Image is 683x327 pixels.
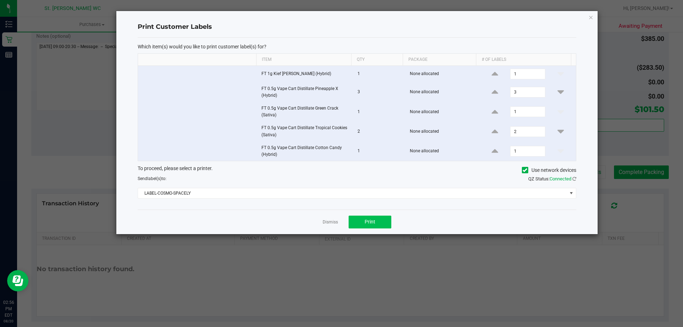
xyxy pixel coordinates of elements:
[403,54,476,66] th: Package
[550,176,571,181] span: Connected
[528,176,576,181] span: QZ Status:
[353,102,406,122] td: 1
[257,122,353,141] td: FT 0.5g Vape Cart Distillate Tropical Cookies (Sativa)
[323,219,338,225] a: Dismiss
[138,176,166,181] span: Send to:
[522,167,576,174] label: Use network devices
[257,102,353,122] td: FT 0.5g Vape Cart Distillate Green Crack (Sativa)
[353,122,406,141] td: 2
[138,188,567,198] span: LABEL-COSMO-SPACELY
[406,122,480,141] td: None allocated
[476,54,571,66] th: # of labels
[406,142,480,161] td: None allocated
[257,66,353,83] td: FT 1g Kief [PERSON_NAME] (Hybrid)
[351,54,403,66] th: Qty
[406,83,480,102] td: None allocated
[257,83,353,102] td: FT 0.5g Vape Cart Distillate Pineapple X (Hybrid)
[353,83,406,102] td: 3
[138,22,576,32] h4: Print Customer Labels
[256,54,351,66] th: Item
[138,43,576,50] p: Which item(s) would you like to print customer label(s) for?
[147,176,162,181] span: label(s)
[406,66,480,83] td: None allocated
[132,165,582,175] div: To proceed, please select a printer.
[353,66,406,83] td: 1
[406,102,480,122] td: None allocated
[353,142,406,161] td: 1
[349,216,391,228] button: Print
[257,142,353,161] td: FT 0.5g Vape Cart Distillate Cotton Candy (Hybrid)
[7,270,28,291] iframe: Resource center
[365,219,375,225] span: Print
